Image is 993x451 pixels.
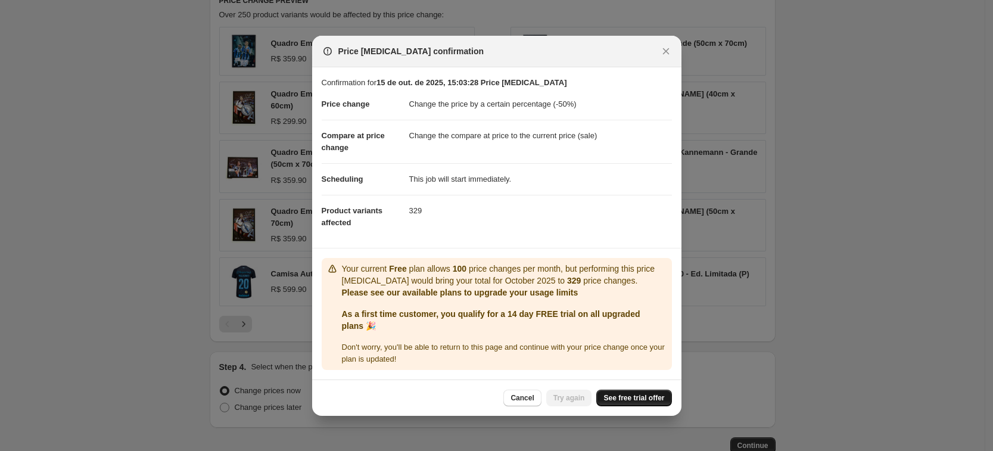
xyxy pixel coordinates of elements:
[338,45,484,57] span: Price [MEDICAL_DATA] confirmation
[510,393,534,403] span: Cancel
[322,175,363,183] span: Scheduling
[342,263,667,287] p: Your current plan allows price changes per month, but performing this price [MEDICAL_DATA] would ...
[342,309,640,331] b: As a first time customer, you qualify for a 14 day FREE trial on all upgraded plans 🎉
[409,195,672,226] dd: 329
[409,89,672,120] dd: Change the price by a certain percentage (-50%)
[409,120,672,151] dd: Change the compare at price to the current price (sale)
[453,264,466,273] b: 100
[603,393,664,403] span: See free trial offer
[342,343,665,363] span: Don ' t worry, you ' ll be able to return to this page and continue with your price change once y...
[322,77,672,89] p: Confirmation for
[567,276,581,285] b: 329
[409,163,672,195] dd: This job will start immediately.
[596,390,671,406] a: See free trial offer
[658,43,674,60] button: Close
[322,206,383,227] span: Product variants affected
[322,131,385,152] span: Compare at price change
[342,287,667,298] p: Please see our available plans to upgrade your usage limits
[503,390,541,406] button: Cancel
[322,99,370,108] span: Price change
[376,78,567,87] b: 15 de out. de 2025, 15:03:28 Price [MEDICAL_DATA]
[389,264,407,273] b: Free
